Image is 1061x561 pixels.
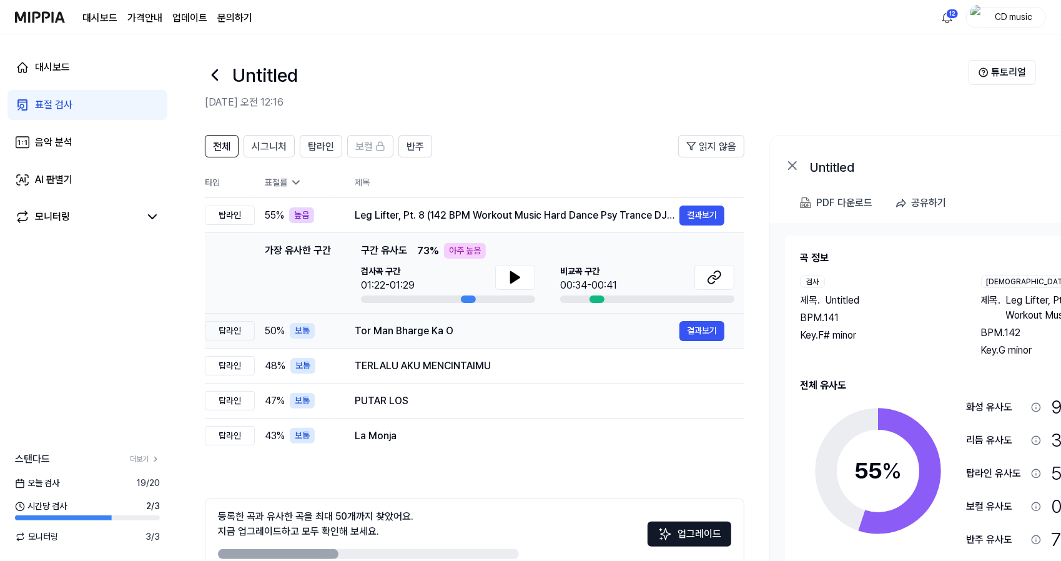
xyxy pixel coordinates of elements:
[800,276,825,288] div: 검사
[854,454,902,488] div: 55
[890,191,956,216] button: 공유하기
[290,323,315,339] div: 보통
[300,135,342,157] button: 탑라인
[679,206,724,226] button: 결과보기
[825,293,859,308] span: Untitled
[966,433,1026,448] div: 리듬 유사도
[265,359,285,374] span: 48 %
[407,139,424,154] span: 반주
[355,324,679,339] div: Tor Man Bharge Ka O
[265,208,284,223] span: 55 %
[648,532,731,544] a: Sparkles업그레이드
[966,499,1026,514] div: 보컬 유사도
[355,394,724,409] div: PUTAR LOS
[265,429,285,444] span: 43 %
[205,426,255,445] div: 탑라인
[205,321,255,340] div: 탑라인
[417,244,439,259] span: 73 %
[7,127,167,157] a: 음악 분석
[205,356,255,375] div: 탑라인
[289,207,314,223] div: 높음
[218,509,413,539] div: 등록한 곡과 유사한 곡을 최대 50개까지 찾았어요. 지금 업그레이드하고 모두 확인해 보세요.
[800,328,956,343] div: Key. F# minor
[355,429,724,444] div: La Monja
[444,243,486,259] div: 아주 높음
[970,5,985,30] img: profile
[35,209,70,224] div: 모니터링
[15,530,58,544] span: 모니터링
[205,95,969,110] h2: [DATE] 오전 12:16
[172,11,207,26] a: 업데이트
[205,206,255,225] div: 탑라인
[361,265,415,278] span: 검사곡 구간
[252,139,287,154] span: 시그니처
[136,477,160,490] span: 19 / 20
[989,10,1038,24] div: CD music
[130,454,160,465] a: 더보기
[981,293,1001,323] span: 제목 .
[290,358,315,374] div: 보통
[810,158,1060,173] div: Untitled
[217,11,252,26] a: 문의하기
[205,167,255,198] th: 타입
[290,428,315,444] div: 보통
[940,10,955,25] img: 알림
[7,52,167,82] a: 대시보드
[265,176,335,189] div: 표절률
[244,135,295,157] button: 시그니처
[265,324,285,339] span: 50 %
[679,321,724,341] button: 결과보기
[7,90,167,120] a: 표절 검사
[560,278,617,293] div: 00:34-00:41
[15,209,140,224] a: 모니터링
[816,195,872,211] div: PDF 다운로드
[800,197,811,209] img: PDF Download
[35,97,72,112] div: 표절 검사
[946,9,959,19] div: 12
[355,139,373,154] span: 보컬
[205,135,239,157] button: 전체
[290,393,315,409] div: 보통
[979,67,989,77] img: Help
[966,7,1046,28] button: profileCD music
[15,500,67,513] span: 시간당 검사
[15,477,59,490] span: 오늘 검사
[911,195,946,211] div: 공유하기
[7,165,167,195] a: AI 판별기
[966,532,1026,547] div: 반주 유사도
[82,11,117,26] a: 대시보드
[658,527,673,542] img: Sparkles
[797,191,875,216] button: PDF 다운로드
[265,243,331,303] div: 가장 유사한 구간
[969,60,1036,85] button: 튜토리얼
[347,135,393,157] button: 보컬
[355,208,679,223] div: Leg Lifter, Pt. 8 (142 BPM Workout Music Hard Dance Psy Trance DJ Mix)
[35,172,72,187] div: AI 판별기
[213,139,230,154] span: 전체
[398,135,432,157] button: 반주
[265,394,285,409] span: 47 %
[361,278,415,293] div: 01:22-01:29
[882,457,902,484] span: %
[937,7,957,27] button: 알림12
[699,139,736,154] span: 읽지 않음
[232,61,298,89] h1: Untitled
[800,310,956,325] div: BPM. 141
[361,243,407,259] span: 구간 유사도
[127,11,162,26] button: 가격안내
[800,293,820,308] span: 제목 .
[146,530,160,544] span: 3 / 3
[966,466,1026,481] div: 탑라인 유사도
[678,135,744,157] button: 읽지 않음
[560,265,617,278] span: 비교곡 구간
[35,60,70,75] div: 대시보드
[648,522,731,547] button: 업그레이드
[15,452,50,467] span: 스탠다드
[308,139,334,154] span: 탑라인
[966,400,1026,415] div: 화성 유사도
[355,359,724,374] div: TERLALU AKU MENCINTAIMU
[146,500,160,513] span: 2 / 3
[205,391,255,410] div: 탑라인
